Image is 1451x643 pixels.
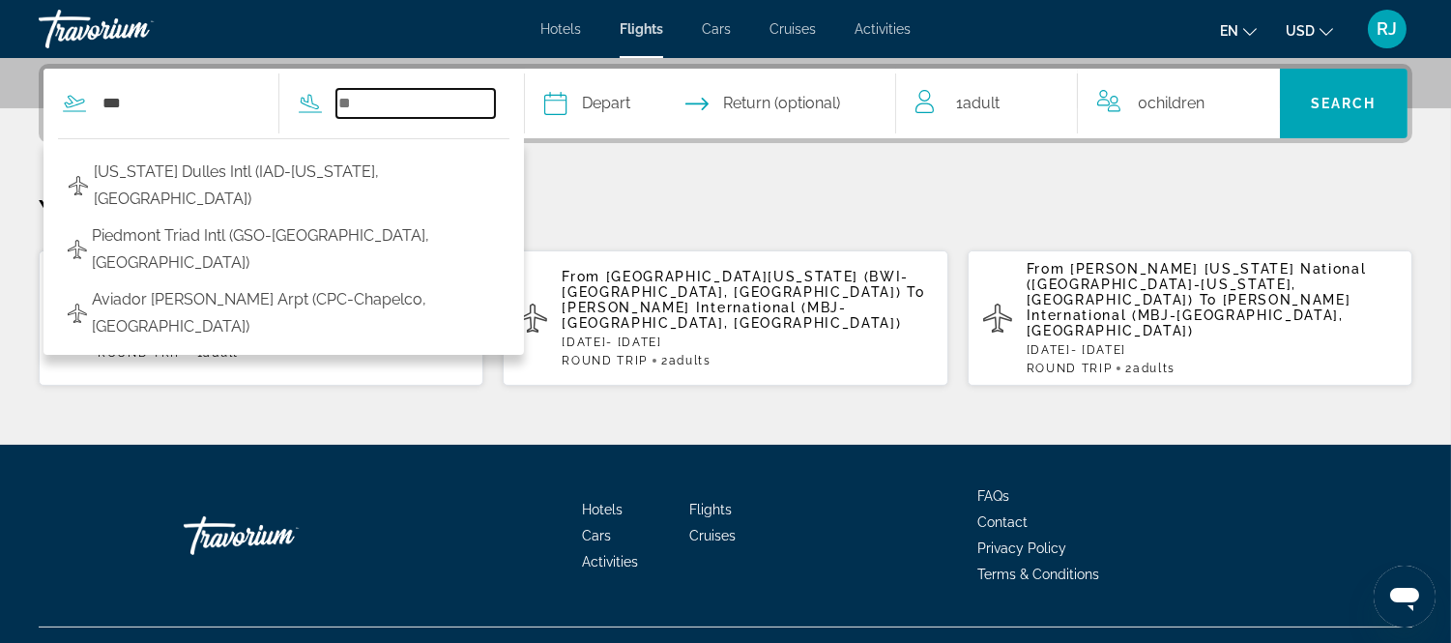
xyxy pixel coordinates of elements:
[1200,292,1217,307] span: To
[562,269,909,300] span: [GEOGRAPHIC_DATA][US_STATE] (BWI-[GEOGRAPHIC_DATA], [GEOGRAPHIC_DATA])
[1027,343,1397,357] p: [DATE] - [DATE]
[540,21,581,37] a: Hotels
[1280,69,1407,138] button: Search
[685,69,840,138] button: Select return date
[1286,16,1333,44] button: Change currency
[58,281,509,345] button: Aviador [PERSON_NAME] Arpt (CPC-Chapelco, [GEOGRAPHIC_DATA])
[503,249,947,387] button: From [GEOGRAPHIC_DATA][US_STATE] (BWI-[GEOGRAPHIC_DATA], [GEOGRAPHIC_DATA]) To [PERSON_NAME] Inte...
[723,90,840,117] span: Return (optional)
[1027,362,1113,375] span: ROUND TRIP
[1374,566,1436,628] iframe: Button to launch messaging window
[669,354,711,367] span: Adults
[582,502,623,517] a: Hotels
[562,269,600,284] span: From
[968,249,1412,387] button: From [PERSON_NAME] [US_STATE] National ([GEOGRAPHIC_DATA]-[US_STATE], [GEOGRAPHIC_DATA]) To [PERS...
[977,488,1009,504] a: FAQs
[907,284,924,300] span: To
[39,4,232,54] a: Travorium
[896,69,1280,138] button: Travelers: 1 adult, 0 children
[92,222,500,277] span: Piedmont Triad Intl (GSO-[GEOGRAPHIC_DATA], [GEOGRAPHIC_DATA])
[620,21,663,37] a: Flights
[956,90,1000,117] span: 1
[39,191,1412,230] p: Your Recent Searches
[58,154,509,218] button: [US_STATE] Dulles Intl (IAD-[US_STATE], [GEOGRAPHIC_DATA])
[1286,23,1315,39] span: USD
[1147,94,1204,112] span: Children
[184,507,377,565] a: Go Home
[689,528,736,543] a: Cruises
[1133,362,1175,375] span: Adults
[1138,90,1204,117] span: 0
[544,69,630,138] button: Select depart date
[58,218,509,281] button: Piedmont Triad Intl (GSO-[GEOGRAPHIC_DATA], [GEOGRAPHIC_DATA])
[661,354,711,367] span: 2
[977,541,1066,556] a: Privacy Policy
[769,21,816,37] a: Cruises
[977,567,1099,582] a: Terms & Conditions
[92,286,500,340] span: Aviador [PERSON_NAME] Arpt (CPC-Chapelco, [GEOGRAPHIC_DATA])
[582,554,638,570] a: Activities
[1027,292,1351,338] span: [PERSON_NAME] International (MBJ-[GEOGRAPHIC_DATA], [GEOGRAPHIC_DATA])
[689,502,732,517] a: Flights
[1311,96,1377,111] span: Search
[1027,261,1367,307] span: [PERSON_NAME] [US_STATE] National ([GEOGRAPHIC_DATA]-[US_STATE], [GEOGRAPHIC_DATA])
[1220,16,1257,44] button: Change language
[977,514,1028,530] a: Contact
[44,69,1407,138] div: Search widget
[1125,362,1175,375] span: 2
[1378,19,1398,39] span: RJ
[963,94,1000,112] span: Adult
[1027,261,1065,277] span: From
[562,336,932,349] p: [DATE] - [DATE]
[562,300,901,331] span: [PERSON_NAME] International (MBJ-[GEOGRAPHIC_DATA], [GEOGRAPHIC_DATA])
[562,354,648,367] span: ROUND TRIP
[582,528,611,543] a: Cars
[1362,9,1412,49] button: User Menu
[855,21,911,37] a: Activities
[1220,23,1238,39] span: en
[39,249,483,387] button: From [US_STATE] Dulles Intl (IAD-[US_STATE], [GEOGRAPHIC_DATA]) To Heathrow (LHR-[GEOGRAPHIC_DATA...
[94,159,500,213] span: [US_STATE] Dulles Intl (IAD-[US_STATE], [GEOGRAPHIC_DATA])
[702,21,731,37] a: Cars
